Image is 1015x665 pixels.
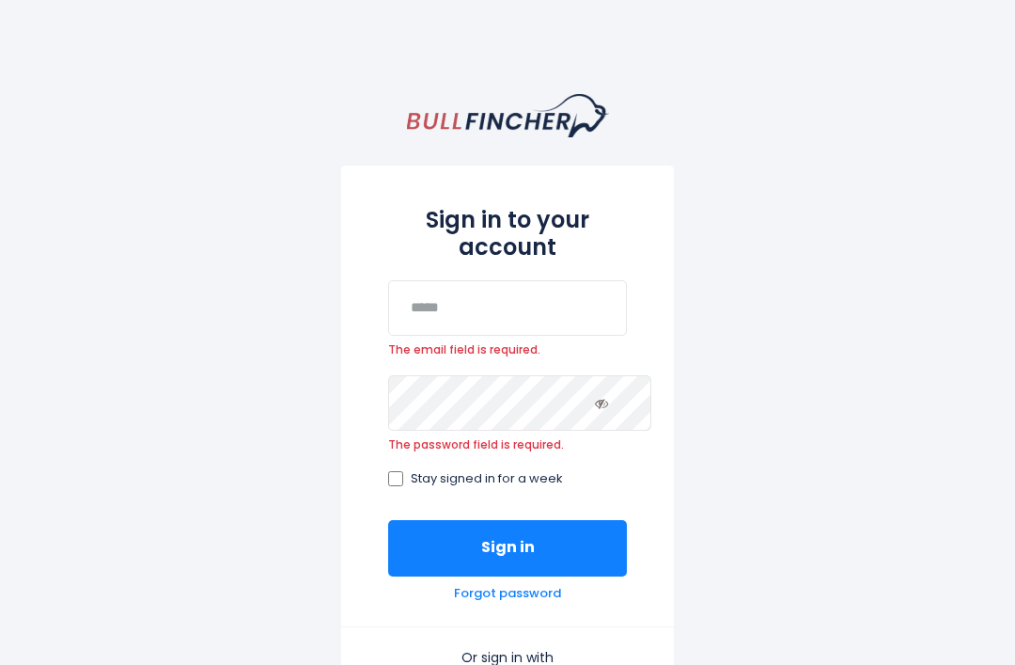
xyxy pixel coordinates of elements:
input: Stay signed in for a week [388,471,403,486]
span: Stay signed in for a week [411,471,563,487]
a: Forgot password [454,586,561,602]
span: The email field is required. [388,342,627,357]
h2: Sign in to your account [388,207,627,261]
button: Sign in [388,520,627,577]
a: homepage [407,94,609,137]
span: The password field is required. [388,437,627,452]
